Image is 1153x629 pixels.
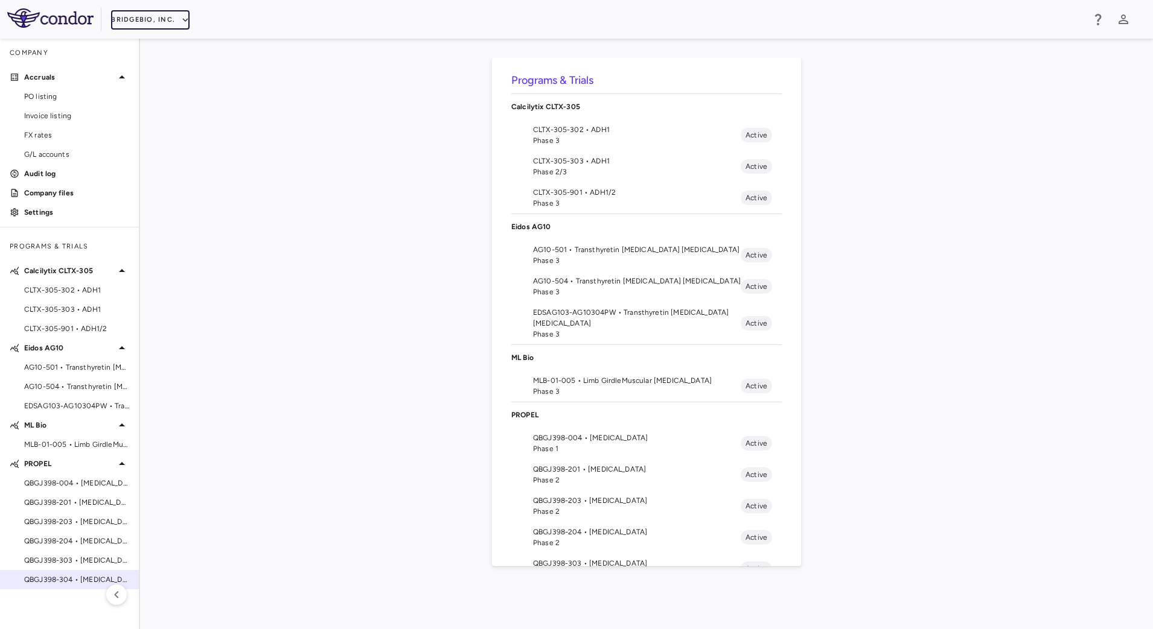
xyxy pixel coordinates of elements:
[533,286,741,297] span: Phase 3
[24,72,115,83] p: Accruals
[511,345,782,370] div: ML Bio
[511,409,782,420] p: PROPEL
[533,329,741,340] span: Phase 3
[24,168,129,179] p: Audit log
[24,478,129,488] span: QBGJ398-004 • [MEDICAL_DATA]
[111,10,190,30] button: BridgeBio, Inc.
[511,151,782,182] li: CLTX-305-303 • ADH1Phase 2/3Active
[741,532,772,543] span: Active
[511,221,782,232] p: Eidos AG10
[511,101,782,112] p: Calcilytix CLTX-305
[24,574,129,585] span: QBGJ398-304 • [MEDICAL_DATA]
[533,124,741,135] span: CLTX-305-302 • ADH1
[533,558,741,569] span: QBGJ398-303 • [MEDICAL_DATA]
[511,72,782,89] h6: Programs & Trials
[511,370,782,402] li: MLB-01-005 • Limb GirdleMuscular [MEDICAL_DATA]Phase 3Active
[511,239,782,271] li: AG10-501 • Transthyretin [MEDICAL_DATA] [MEDICAL_DATA]Phase 3Active
[511,428,782,459] li: QBGJ398-004 • [MEDICAL_DATA]Phase 1Active
[533,156,741,166] span: CLTX-305-303 • ADH1
[533,432,741,443] span: QBGJ398-004 • [MEDICAL_DATA]
[24,458,115,469] p: PROPEL
[741,130,772,141] span: Active
[24,188,129,198] p: Company files
[24,265,115,276] p: Calcilytix CLTX-305
[24,130,129,141] span: FX rates
[533,244,741,255] span: AG10-501 • Transthyretin [MEDICAL_DATA] [MEDICAL_DATA]
[533,475,741,485] span: Phase 2
[511,94,782,119] div: Calcilytix CLTX-305
[533,276,741,286] span: AG10-504 • Transthyretin [MEDICAL_DATA] [MEDICAL_DATA]
[533,526,741,537] span: QBGJ398-204 • [MEDICAL_DATA]
[24,285,129,296] span: CLTX-305-302 • ADH1
[511,271,782,302] li: AG10-504 • Transthyretin [MEDICAL_DATA] [MEDICAL_DATA]Phase 3Active
[511,302,782,344] li: EDSAG103-AG10304PW • Transthyretin [MEDICAL_DATA] [MEDICAL_DATA]Phase 3Active
[24,497,129,508] span: QBGJ398-201 • [MEDICAL_DATA]
[741,563,772,574] span: Active
[511,214,782,239] div: Eidos AG10
[24,536,129,546] span: QBGJ398-204 • [MEDICAL_DATA]
[511,490,782,522] li: QBGJ398-203 • [MEDICAL_DATA]Phase 2Active
[24,555,129,566] span: QBGJ398-303 • [MEDICAL_DATA]
[511,119,782,151] li: CLTX-305-302 • ADH1Phase 3Active
[741,281,772,292] span: Active
[533,495,741,506] span: QBGJ398-203 • [MEDICAL_DATA]
[741,192,772,203] span: Active
[533,135,741,146] span: Phase 3
[24,362,129,373] span: AG10-501 • Transthyretin [MEDICAL_DATA] [MEDICAL_DATA]
[741,438,772,449] span: Active
[511,182,782,213] li: CLTX-305-901 • ADH1/2Phase 3Active
[24,516,129,527] span: QBGJ398-203 • [MEDICAL_DATA]
[741,250,772,261] span: Active
[24,91,129,102] span: PO listing
[511,402,782,428] div: PROPEL
[741,469,772,480] span: Active
[24,149,129,160] span: G/L accounts
[24,304,129,315] span: CLTX-305-303 • ADH1
[24,207,129,218] p: Settings
[511,553,782,584] li: QBGJ398-303 • [MEDICAL_DATA]Active
[533,443,741,454] span: Phase 1
[533,375,741,386] span: MLB-01-005 • Limb GirdleMuscular [MEDICAL_DATA]
[511,459,782,490] li: QBGJ398-201 • [MEDICAL_DATA]Phase 2Active
[7,8,94,28] img: logo-full-SnFGN8VE.png
[24,323,129,334] span: CLTX-305-901 • ADH1/2
[741,161,772,172] span: Active
[24,110,129,121] span: Invoice listing
[533,386,741,397] span: Phase 3
[533,506,741,517] span: Phase 2
[533,307,741,329] span: EDSAG103-AG10304PW • Transthyretin [MEDICAL_DATA] [MEDICAL_DATA]
[533,198,741,209] span: Phase 3
[533,464,741,475] span: QBGJ398-201 • [MEDICAL_DATA]
[24,381,129,392] span: AG10-504 • Transthyretin [MEDICAL_DATA] [MEDICAL_DATA]
[511,522,782,553] li: QBGJ398-204 • [MEDICAL_DATA]Phase 2Active
[741,318,772,329] span: Active
[533,255,741,266] span: Phase 3
[533,166,741,177] span: Phase 2/3
[24,400,129,411] span: EDSAG103-AG10304PW • Transthyretin [MEDICAL_DATA] [MEDICAL_DATA]
[741,381,772,391] span: Active
[24,439,129,450] span: MLB-01-005 • Limb GirdleMuscular [MEDICAL_DATA]
[533,187,741,198] span: CLTX-305-901 • ADH1/2
[741,501,772,511] span: Active
[533,537,741,548] span: Phase 2
[24,420,115,431] p: ML Bio
[511,352,782,363] p: ML Bio
[24,343,115,353] p: Eidos AG10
